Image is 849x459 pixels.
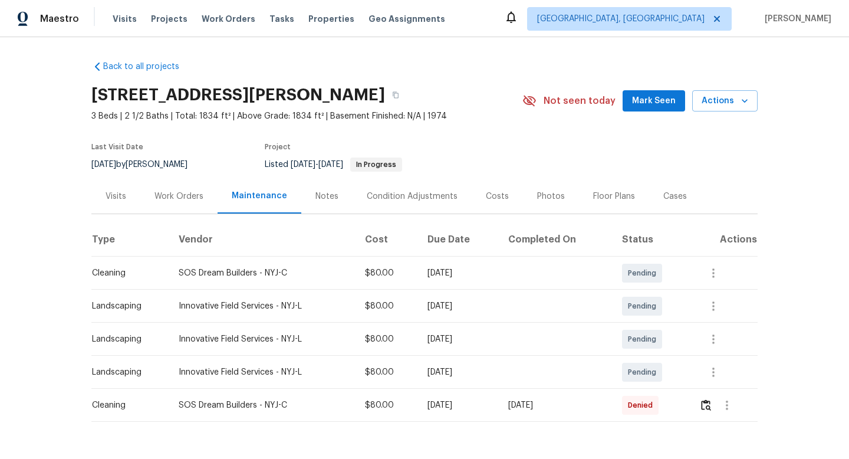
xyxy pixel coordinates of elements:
div: [DATE] [427,333,489,345]
h2: [STREET_ADDRESS][PERSON_NAME] [91,89,385,101]
span: Pending [628,267,661,279]
span: Properties [308,13,354,25]
span: Tasks [269,15,294,23]
span: In Progress [351,161,401,168]
div: Innovative Field Services - NYJ-L [179,333,346,345]
div: Landscaping [92,300,160,312]
span: - [291,160,343,169]
div: Landscaping [92,366,160,378]
th: Cost [356,224,418,257]
th: Vendor [169,224,356,257]
div: SOS Dream Builders - NYJ-C [179,399,346,411]
span: Not seen today [544,95,616,107]
button: Mark Seen [623,90,685,112]
span: Projects [151,13,187,25]
div: [DATE] [427,366,489,378]
div: $80.00 [365,300,409,312]
th: Due Date [418,224,498,257]
div: [DATE] [427,267,489,279]
div: Notes [315,191,338,202]
div: Work Orders [154,191,203,202]
span: 3 Beds | 2 1/2 Baths | Total: 1834 ft² | Above Grade: 1834 ft² | Basement Finished: N/A | 1974 [91,110,522,122]
div: Landscaping [92,333,160,345]
span: Visits [113,13,137,25]
div: $80.00 [365,366,409,378]
span: Maestro [40,13,79,25]
div: Cleaning [92,267,160,279]
span: [DATE] [318,160,343,169]
a: Back to all projects [91,61,205,73]
span: Pending [628,300,661,312]
span: Geo Assignments [368,13,445,25]
span: Denied [628,399,657,411]
div: Costs [486,191,509,202]
div: Cleaning [92,399,160,411]
div: Floor Plans [593,191,635,202]
span: Project [265,143,291,150]
th: Completed On [499,224,613,257]
div: Visits [106,191,126,202]
div: $80.00 [365,399,409,411]
span: [DATE] [291,160,315,169]
span: Pending [628,333,661,345]
div: by [PERSON_NAME] [91,158,202,172]
div: [DATE] [427,300,489,312]
th: Type [91,224,169,257]
div: $80.00 [365,333,409,345]
div: Innovative Field Services - NYJ-L [179,300,346,312]
span: Pending [628,366,661,378]
span: [GEOGRAPHIC_DATA], [GEOGRAPHIC_DATA] [537,13,705,25]
div: [DATE] [427,399,489,411]
th: Actions [690,224,758,257]
div: SOS Dream Builders - NYJ-C [179,267,346,279]
span: [DATE] [91,160,116,169]
button: Review Icon [699,391,713,419]
button: Actions [692,90,758,112]
span: Actions [702,94,748,109]
div: Photos [537,191,565,202]
img: Review Icon [701,399,711,411]
div: Innovative Field Services - NYJ-L [179,366,346,378]
span: Work Orders [202,13,255,25]
div: Cases [663,191,687,202]
span: Listed [265,160,402,169]
div: Maintenance [232,190,287,202]
div: $80.00 [365,267,409,279]
div: Condition Adjustments [367,191,458,202]
span: Mark Seen [632,94,676,109]
th: Status [613,224,690,257]
span: Last Visit Date [91,143,143,150]
span: [PERSON_NAME] [760,13,831,25]
div: [DATE] [508,399,603,411]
